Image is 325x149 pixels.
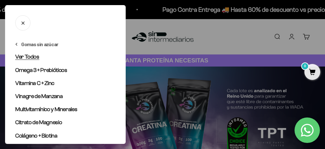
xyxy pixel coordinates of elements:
span: Vinagre de Manzana [15,93,63,99]
span: Multivitamínico y Minerales [15,106,77,112]
button: Gomas sin azúcar [15,41,58,48]
a: Citrato de Magnesio [15,118,116,126]
span: Omega 3 + Prebióticos [15,67,67,73]
a: Colágeno + Biotina [15,132,116,140]
a: Omega 3 + Prebióticos [15,66,116,74]
button: Cerrar [15,15,30,31]
a: Vinagre de Manzana [15,92,116,100]
span: Colágeno + Biotina [15,132,57,139]
mark: 0 [301,62,309,70]
a: Multivitamínico y Minerales [15,105,116,113]
span: Vitamina C + Zinc [15,80,54,86]
span: Ver Todos [15,53,39,60]
a: 0 [304,69,320,76]
span: Citrato de Magnesio [15,119,62,125]
a: Vitamina C + Zinc [15,79,116,87]
a: Ver Todos [15,53,116,61]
